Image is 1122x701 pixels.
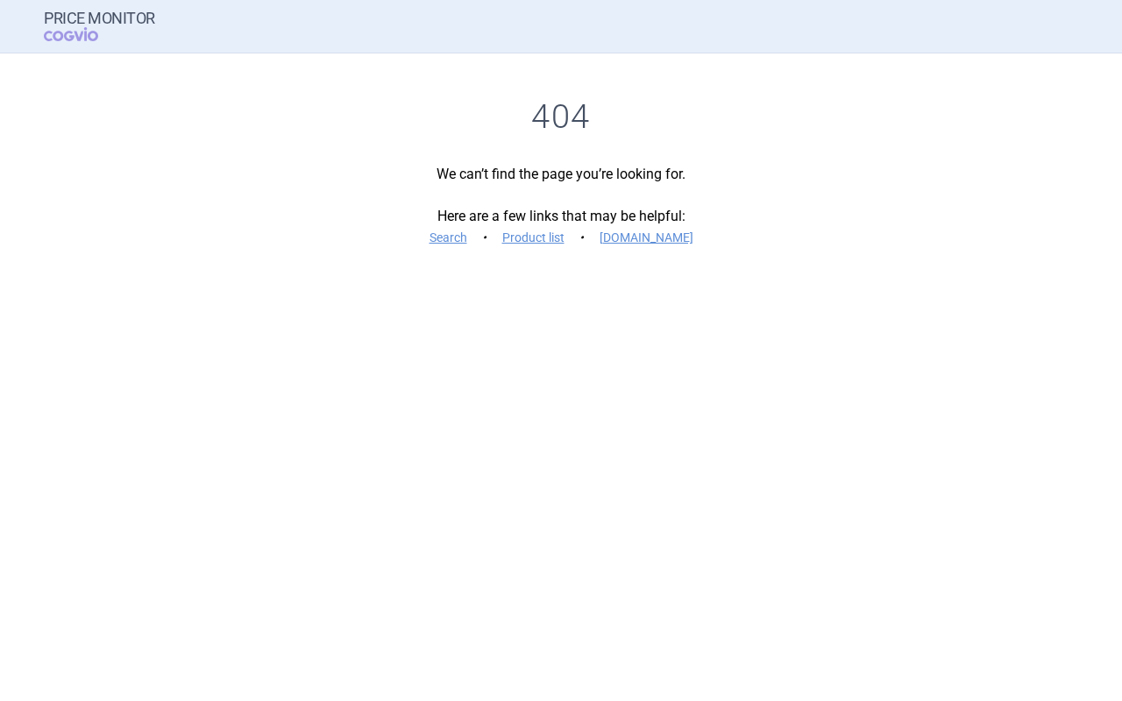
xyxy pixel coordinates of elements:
p: We can’t find the page you’re looking for. Here are a few links that may be helpful: [44,164,1078,248]
span: COGVIO [44,27,123,41]
strong: Price Monitor [44,10,155,27]
i: • [573,229,591,246]
h1: 404 [44,97,1078,138]
a: Search [430,231,467,244]
i: • [476,229,494,246]
a: Price MonitorCOGVIO [44,10,155,43]
a: [DOMAIN_NAME] [600,231,693,244]
a: Product list [502,231,565,244]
